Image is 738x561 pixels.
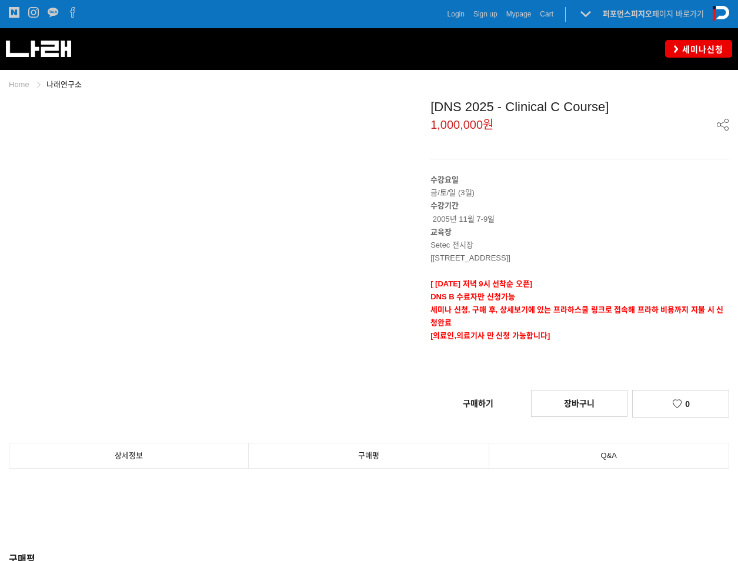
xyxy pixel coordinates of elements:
span: 세미나신청 [679,44,723,55]
strong: 수강요일 [430,175,459,184]
a: Sign up [473,8,497,20]
p: [[STREET_ADDRESS]] [430,252,729,265]
a: 나래연구소 [46,80,82,89]
a: 세미나신청 [665,40,732,57]
div: [DNS 2025 - Clinical C Course] [430,99,729,115]
strong: DNS B 수료자만 신청가능 [430,292,515,301]
strong: 교육장 [430,228,452,236]
span: 1,000,000원 [430,119,493,131]
a: 상세정보 [9,443,248,468]
a: 0 [632,390,729,418]
a: 장바구니 [531,390,628,417]
a: Cart [540,8,553,20]
span: 0 [685,399,690,409]
strong: 수강기간 [430,201,459,210]
strong: 퍼포먼스피지오 [603,9,652,18]
p: 2005년 11월 7-9일 [430,199,729,225]
strong: [의료인,의료기사 만 신청 가능합니다] [430,331,550,340]
strong: 세미나 신청, 구매 후, 상세보기에 있는 프라하스쿨 링크로 접속해 프라하 비용까지 지불 시 신청완료 [430,305,723,327]
a: 구매하기 [430,390,526,416]
p: Setec 전시장 [430,239,729,252]
strong: [ [DATE] 저녁 9시 선착순 오픈] [430,279,532,288]
p: 금/토/일 (3일) [430,173,729,199]
a: Home [9,80,29,89]
a: 퍼포먼스피지오페이지 바로가기 [603,9,704,18]
a: Login [448,8,465,20]
a: 구매평 [249,443,488,468]
a: Mypage [506,8,532,20]
a: Q&A [489,443,729,468]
